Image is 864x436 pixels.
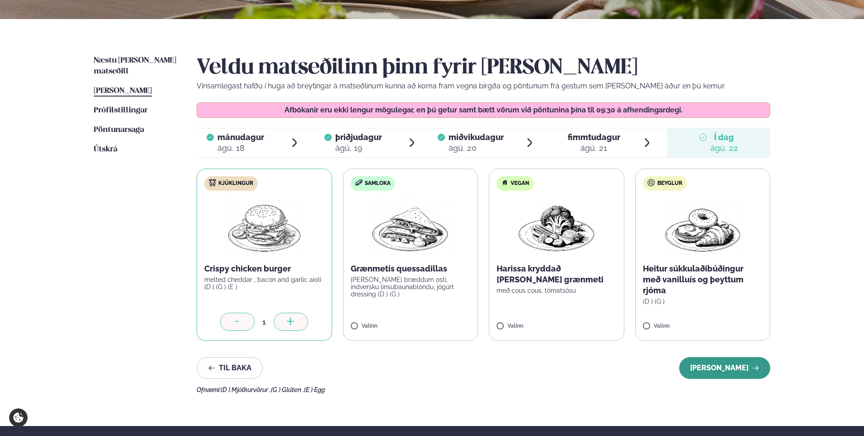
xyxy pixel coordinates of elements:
a: Pöntunarsaga [94,125,144,136]
img: Vegan.png [516,198,596,256]
a: [PERSON_NAME] [94,86,152,97]
img: Croissant.png [663,198,743,256]
span: Útskrá [94,145,117,153]
p: melted cheddar , bacon and garlic aioli (D ) (G ) (E ) [204,276,324,291]
p: Vinsamlegast hafðu í huga að breytingar á matseðlinum kunna að koma fram vegna birgða og pöntunum... [197,81,770,92]
p: Harissa kryddað [PERSON_NAME] grænmeti [497,263,617,285]
span: Prófílstillingar [94,107,148,114]
img: Quesadilla.png [371,198,450,256]
img: chicken.svg [209,179,216,186]
div: ágú. 18 [217,143,264,154]
span: Í dag [710,132,738,143]
img: sandwich-new-16px.svg [355,179,362,186]
div: Ofnæmi: [197,386,770,393]
p: með cous cous, tómatsósu [497,287,617,294]
span: Vegan [511,180,529,187]
p: (D ) (G ) [643,298,763,305]
a: Prófílstillingar [94,105,148,116]
img: bagle-new-16px.svg [647,179,655,186]
span: Næstu [PERSON_NAME] matseðill [94,57,176,75]
p: Crispy chicken burger [204,263,324,274]
button: [PERSON_NAME] [679,357,770,379]
span: þriðjudagur [335,132,382,142]
p: Heitur súkkulaðibúðingur með vanilluís og þeyttum rjóma [643,263,763,296]
p: Afbókanir eru ekki lengur mögulegar, en þú getur samt bætt vörum við pöntunina þína til 09:30 á a... [206,107,761,114]
a: Næstu [PERSON_NAME] matseðill [94,55,179,77]
span: Pöntunarsaga [94,126,144,134]
p: Grænmetis quessadillas [351,263,471,274]
span: mánudagur [217,132,264,142]
span: [PERSON_NAME] [94,87,152,95]
img: Vegan.svg [501,179,508,186]
div: ágú. 19 [335,143,382,154]
div: ágú. 21 [568,143,620,154]
span: Beyglur [657,180,682,187]
a: Útskrá [94,144,117,155]
span: fimmtudagur [568,132,620,142]
span: (D ) Mjólkurvörur , [221,386,271,393]
div: ágú. 20 [449,143,504,154]
h2: Veldu matseðilinn þinn fyrir [PERSON_NAME] [197,55,770,81]
a: Cookie settings [9,408,28,427]
span: (G ) Glúten , [271,386,304,393]
img: Hamburger.png [224,198,304,256]
span: Samloka [365,180,391,187]
div: ágú. 22 [710,143,738,154]
span: (E ) Egg [304,386,325,393]
div: 1 [255,317,274,327]
span: Kjúklingur [218,180,253,187]
span: miðvikudagur [449,132,504,142]
p: [PERSON_NAME] bræddum osti, indversku linsubaunablöndu, jógúrt dressing (D ) (G ) [351,276,471,298]
button: Til baka [197,357,263,379]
